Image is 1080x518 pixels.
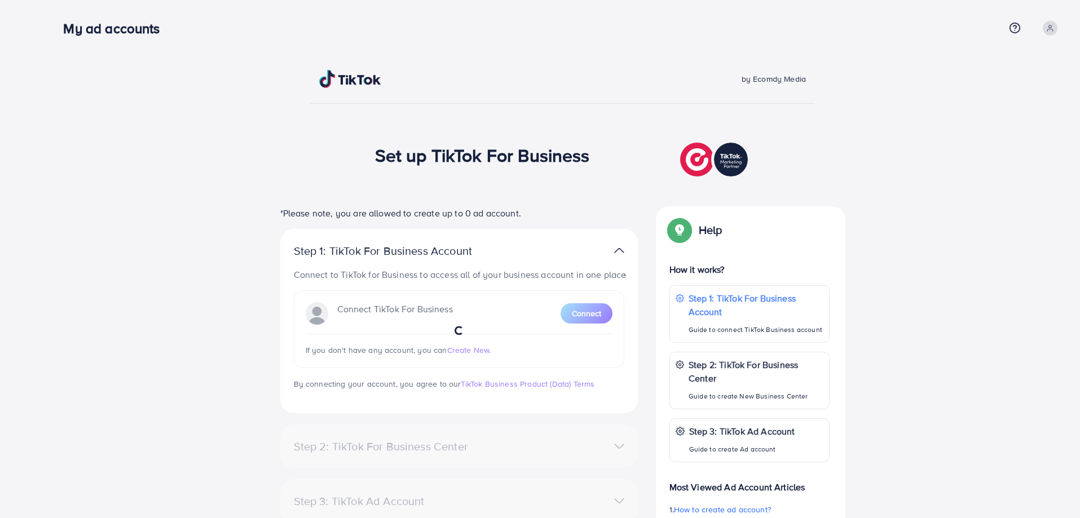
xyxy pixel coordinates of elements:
img: TikTok [319,70,381,88]
p: Guide to create Ad account [689,442,795,456]
span: How to create ad account? [674,504,771,515]
p: Step 3: TikTok Ad Account [689,424,795,438]
span: by Ecomdy Media [742,73,806,85]
p: How it works? [669,263,830,276]
h1: Set up TikTok For Business [375,144,590,166]
img: TikTok partner [614,242,624,259]
h3: My ad accounts [63,20,169,37]
p: Help [699,223,722,237]
p: Step 1: TikTok For Business Account [294,244,508,258]
p: Step 1: TikTok For Business Account [689,291,823,318]
p: 1. [669,503,830,516]
img: Popup guide [669,220,690,240]
p: *Please note, you are allowed to create up to 0 ad account. [280,206,638,220]
p: Step 2: TikTok For Business Center [689,358,823,385]
img: TikTok partner [680,140,751,179]
p: Most Viewed Ad Account Articles [669,471,830,494]
p: Guide to connect TikTok Business account [689,323,823,337]
p: Guide to create New Business Center [689,389,823,403]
